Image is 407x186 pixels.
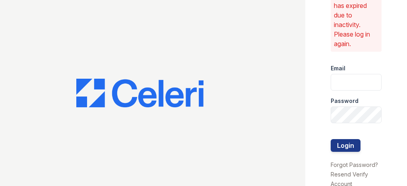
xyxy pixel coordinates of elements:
a: Forgot Password? [331,161,378,168]
label: Password [331,97,359,105]
label: Email [331,64,345,72]
button: Login [331,139,360,152]
img: CE_Logo_Blue-a8612792a0a2168367f1c8372b55b34899dd931a85d93a1a3d3e32e68fde9ad4.png [76,79,203,107]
